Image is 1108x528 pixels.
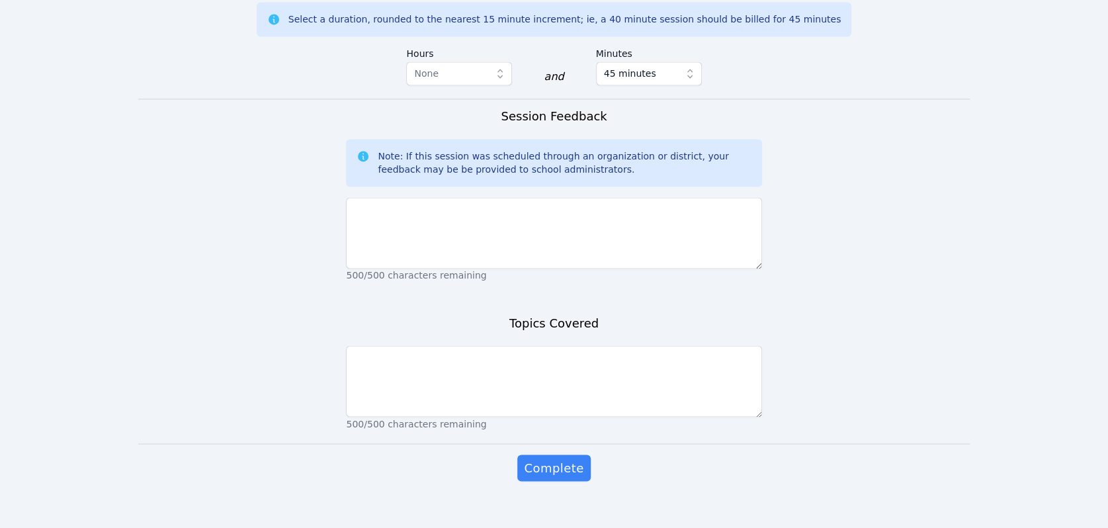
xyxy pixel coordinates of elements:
span: None [414,68,439,79]
label: Hours [406,42,512,62]
h3: Session Feedback [501,107,607,126]
p: 500/500 characters remaining [346,417,761,430]
h3: Topics Covered [509,314,599,332]
span: Complete [524,459,583,477]
button: None [406,62,512,85]
div: and [544,69,564,85]
div: Note: If this session was scheduled through an organization or district, your feedback may be be ... [378,150,751,176]
button: 45 minutes [596,62,702,85]
span: 45 minutes [604,66,656,81]
button: Complete [517,455,590,481]
div: Select a duration, rounded to the nearest 15 minute increment; ie, a 40 minute session should be ... [288,13,841,26]
p: 500/500 characters remaining [346,269,761,282]
label: Minutes [596,42,702,62]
